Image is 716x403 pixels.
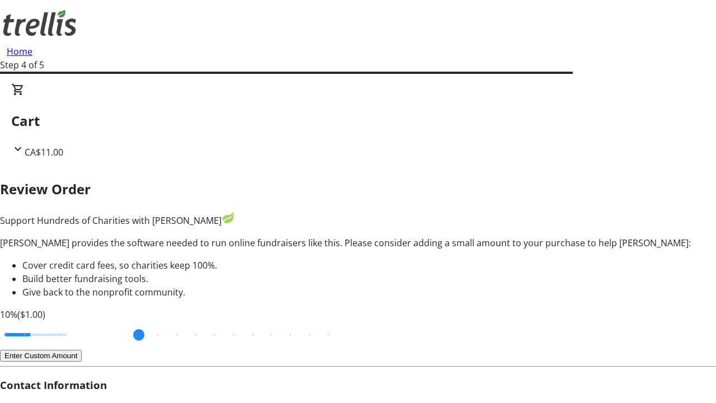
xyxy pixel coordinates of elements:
h2: Cart [11,111,705,131]
div: CartCA$11.00 [11,83,705,159]
li: Cover credit card fees, so charities keep 100%. [22,259,716,272]
li: Build better fundraising tools. [22,272,716,285]
span: CA$11.00 [25,146,63,158]
li: Give back to the nonprofit community. [22,285,716,299]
